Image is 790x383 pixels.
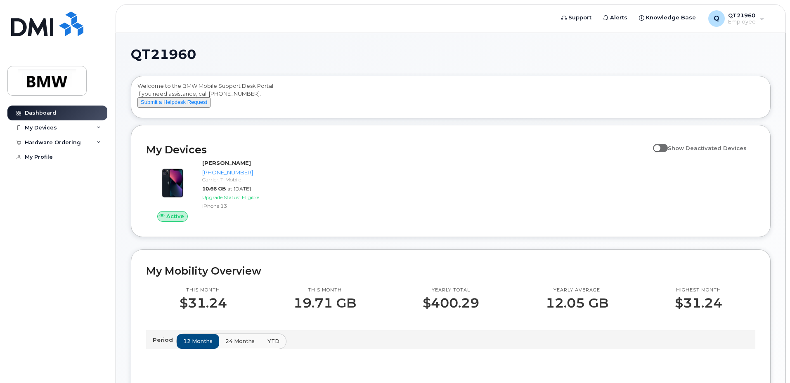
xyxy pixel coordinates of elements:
[423,287,479,294] p: Yearly total
[653,140,660,147] input: Show Deactivated Devices
[202,169,288,176] div: [PHONE_NUMBER]
[675,296,722,310] p: $31.24
[146,159,291,222] a: Active[PERSON_NAME][PHONE_NUMBER]Carrier: T-Mobile10.66 GBat [DATE]Upgrade Status:EligibleiPhone 13
[153,163,192,203] img: image20231002-3703462-1ig824h.jpeg
[293,287,356,294] p: This month
[202,160,251,166] strong: [PERSON_NAME]
[202,186,226,192] span: 10.66 GB
[423,296,479,310] p: $400.29
[202,176,288,183] div: Carrier: T-Mobile
[546,296,608,310] p: 12.05 GB
[227,186,251,192] span: at [DATE]
[668,145,747,151] span: Show Deactivated Devices
[267,337,279,345] span: YTD
[166,212,184,220] span: Active
[675,287,722,294] p: Highest month
[225,337,255,345] span: 24 months
[202,202,288,209] div: iPhone 13
[546,287,608,294] p: Yearly average
[180,287,227,294] p: This month
[131,48,196,61] span: QT21960
[153,336,176,344] p: Period
[180,296,227,310] p: $31.24
[146,265,755,277] h2: My Mobility Overview
[137,99,211,105] a: Submit a Helpdesk Request
[242,194,259,200] span: Eligible
[202,194,240,200] span: Upgrade Status:
[137,82,764,115] div: Welcome to the BMW Mobile Support Desk Portal If you need assistance, call [PHONE_NUMBER].
[146,143,649,156] h2: My Devices
[137,97,211,108] button: Submit a Helpdesk Request
[293,296,356,310] p: 19.71 GB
